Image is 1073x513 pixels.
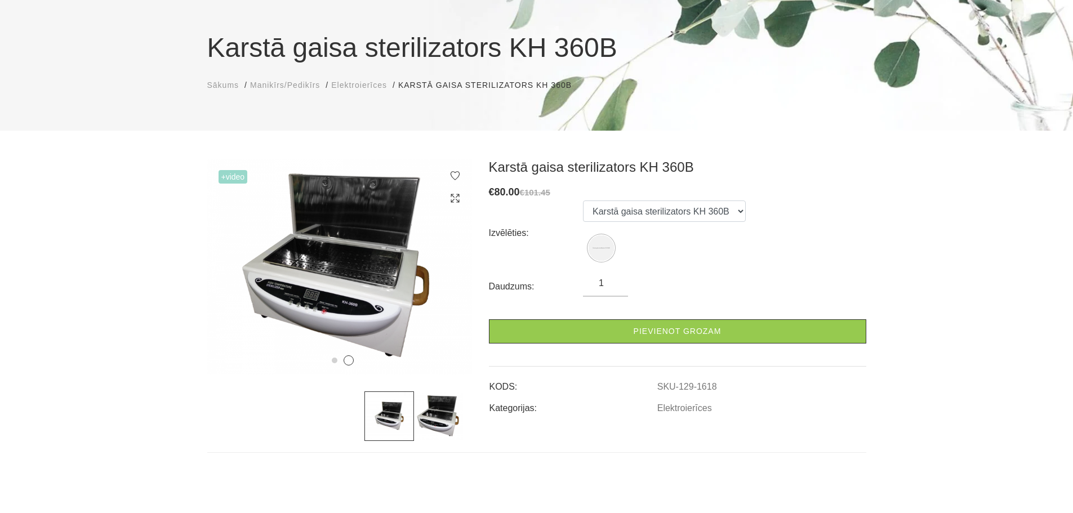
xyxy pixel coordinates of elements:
h3: Karstā gaisa sterilizators KH 360B [489,159,866,176]
td: KODS: [489,372,657,394]
a: Elektroierīces [331,79,387,91]
span: 80.00 [495,186,520,198]
div: Daudzums: [489,278,584,296]
li: Karstā gaisa sterilizators KH 360B [398,79,583,91]
div: Izvēlēties: [489,224,584,242]
a: Elektroierīces [657,403,712,413]
button: 1 of 2 [332,358,337,363]
button: 2 of 2 [344,355,354,365]
img: ... [207,159,472,374]
span: +Video [219,170,248,184]
a: Pievienot grozam [489,319,866,344]
img: ... [364,391,414,441]
a: Sākums [207,79,239,91]
span: Manikīrs/Pedikīrs [250,81,320,90]
a: SKU-129-1618 [657,382,717,392]
span: Sākums [207,81,239,90]
span: Elektroierīces [331,81,387,90]
img: Karstā gaisa sterilizators KH 360B [589,235,614,261]
span: € [489,186,495,198]
td: Kategorijas: [489,394,657,415]
h1: Karstā gaisa sterilizators KH 360B [207,28,866,68]
img: ... [414,391,464,441]
a: Manikīrs/Pedikīrs [250,79,320,91]
s: €101.45 [520,188,550,197]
